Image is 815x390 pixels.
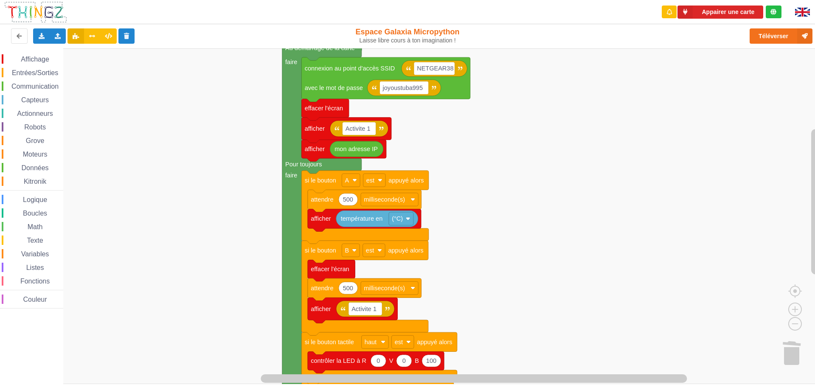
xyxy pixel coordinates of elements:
text: (°C) [392,215,403,222]
text: appuyé alors [388,247,423,254]
text: faire [285,59,297,65]
span: Fonctions [19,278,51,285]
text: faire [285,172,297,179]
span: Math [26,223,44,230]
span: Capteurs [20,96,50,104]
text: NETGEAR38 [417,65,453,72]
div: Tu es connecté au serveur de création de Thingz [766,6,781,18]
text: est [366,247,374,254]
text: Activite 1 [351,306,377,312]
img: gb.png [795,8,810,17]
span: Grove [25,137,46,144]
button: Téléverser [750,28,812,44]
text: A [345,177,349,184]
text: attendre [311,196,333,203]
text: milliseconde(s) [364,285,405,292]
button: Appairer une carte [677,6,763,19]
span: Kitronik [22,178,48,185]
span: Données [20,164,50,171]
div: Espace Galaxia Micropython [337,27,479,44]
text: Au démarrage de la carte [285,45,355,51]
text: haut [365,339,377,345]
span: Moteurs [22,151,49,158]
text: appuyé alors [388,177,424,184]
div: Laisse libre cours à ton imagination ! [337,37,479,44]
text: Activite 1 [346,125,371,132]
text: si le bouton [305,247,336,254]
text: afficher [311,215,331,222]
text: afficher [305,146,325,152]
text: si le bouton [305,177,336,184]
img: thingz_logo.png [4,1,67,23]
span: Actionneurs [16,110,54,117]
span: Texte [25,237,44,244]
text: 100 [426,357,436,364]
text: B [415,357,419,364]
text: 0 [402,357,406,364]
text: avec le mot de passe [305,84,363,91]
text: milliseconde(s) [364,196,405,203]
text: V [389,357,393,364]
span: Robots [23,123,47,131]
span: Affichage [20,56,50,63]
text: 500 [343,196,353,203]
text: température en [341,215,382,222]
text: joyoustuba995 [382,84,423,91]
text: 500 [343,285,353,292]
text: Pour toujours [285,161,322,168]
text: afficher [311,306,331,312]
text: afficher [305,125,325,132]
span: Variables [20,250,51,258]
text: est [395,339,403,345]
span: Logique [22,196,48,203]
text: attendre [311,285,333,292]
text: appuyé alors [417,339,452,345]
text: si le bouton tactile [305,339,354,345]
text: connexion au point d'accès SSID [305,65,395,72]
span: Listes [25,264,45,271]
span: Boucles [22,210,48,217]
text: 0 [377,357,380,364]
span: Entrées/Sorties [11,69,59,76]
text: B [345,247,349,254]
span: Communication [10,83,60,90]
span: Couleur [22,296,48,303]
text: effacer l'écran [311,266,349,272]
text: effacer l'écran [305,105,343,112]
text: contrôler la LED à R [311,357,366,364]
text: est [366,177,374,184]
text: mon adresse IP [334,146,378,152]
